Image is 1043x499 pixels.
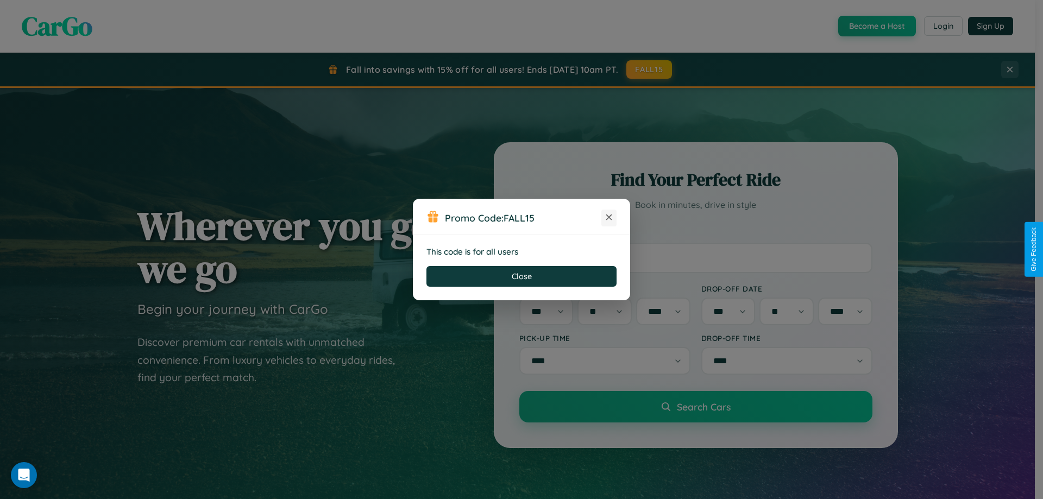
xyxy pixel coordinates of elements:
b: FALL15 [504,212,535,224]
h3: Promo Code: [445,212,601,224]
div: Open Intercom Messenger [11,462,37,488]
div: Give Feedback [1030,228,1038,271]
strong: This code is for all users [426,247,518,257]
button: Close [426,266,617,287]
